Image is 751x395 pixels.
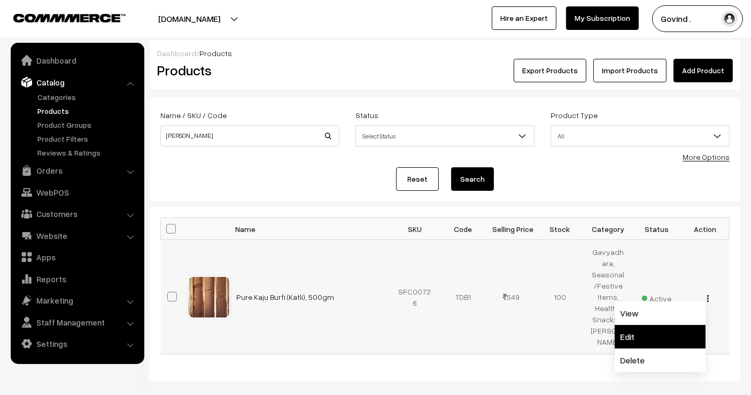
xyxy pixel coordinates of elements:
[35,105,141,117] a: Products
[160,110,227,121] label: Name / SKU / Code
[652,5,743,32] button: Govind .
[199,49,232,58] span: Products
[707,295,709,302] img: Menu
[536,240,584,354] td: 100
[13,204,141,223] a: Customers
[160,125,339,146] input: Name / SKU / Code
[13,183,141,202] a: WebPOS
[536,218,584,240] th: Stock
[13,11,107,24] a: COMMMERCE
[642,290,672,304] span: Active
[355,125,535,146] span: Select Status
[121,5,258,32] button: [DOMAIN_NAME]
[13,269,141,289] a: Reports
[632,218,681,240] th: Status
[13,14,126,22] img: COMMMERCE
[13,51,141,70] a: Dashboard
[451,167,494,191] button: Search
[237,292,335,301] a: Pure Kaju Burfi (Katli), 500gm
[35,133,141,144] a: Product Filters
[13,313,141,332] a: Staff Management
[487,240,536,354] td: 549
[35,147,141,158] a: Reviews & Ratings
[391,240,439,354] td: SFC00726
[157,49,196,58] a: Dashboard
[13,226,141,245] a: Website
[396,167,439,191] a: Reset
[615,325,706,348] a: Edit
[551,125,730,146] span: All
[681,218,730,240] th: Action
[157,48,733,59] div: /
[584,240,633,354] td: Gavyadhara, Seasonal/Festive Items, Healthy Snacks & [PERSON_NAME]
[615,348,706,372] a: Delete
[35,91,141,103] a: Categories
[355,110,378,121] label: Status
[593,59,667,82] a: Import Products
[492,6,556,30] a: Hire an Expert
[551,110,598,121] label: Product Type
[35,119,141,130] a: Product Groups
[356,127,534,145] span: Select Status
[391,218,439,240] th: SKU
[13,334,141,353] a: Settings
[157,62,338,79] h2: Products
[13,247,141,267] a: Apps
[551,127,729,145] span: All
[487,218,536,240] th: Selling Price
[230,218,391,240] th: Name
[13,73,141,92] a: Catalog
[439,240,487,354] td: TDB1
[13,161,141,180] a: Orders
[683,152,730,161] a: More Options
[584,218,633,240] th: Category
[722,11,738,27] img: user
[13,291,141,310] a: Marketing
[514,59,586,82] button: Export Products
[615,301,706,325] a: View
[673,59,733,82] a: Add Product
[439,218,487,240] th: Code
[566,6,639,30] a: My Subscription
